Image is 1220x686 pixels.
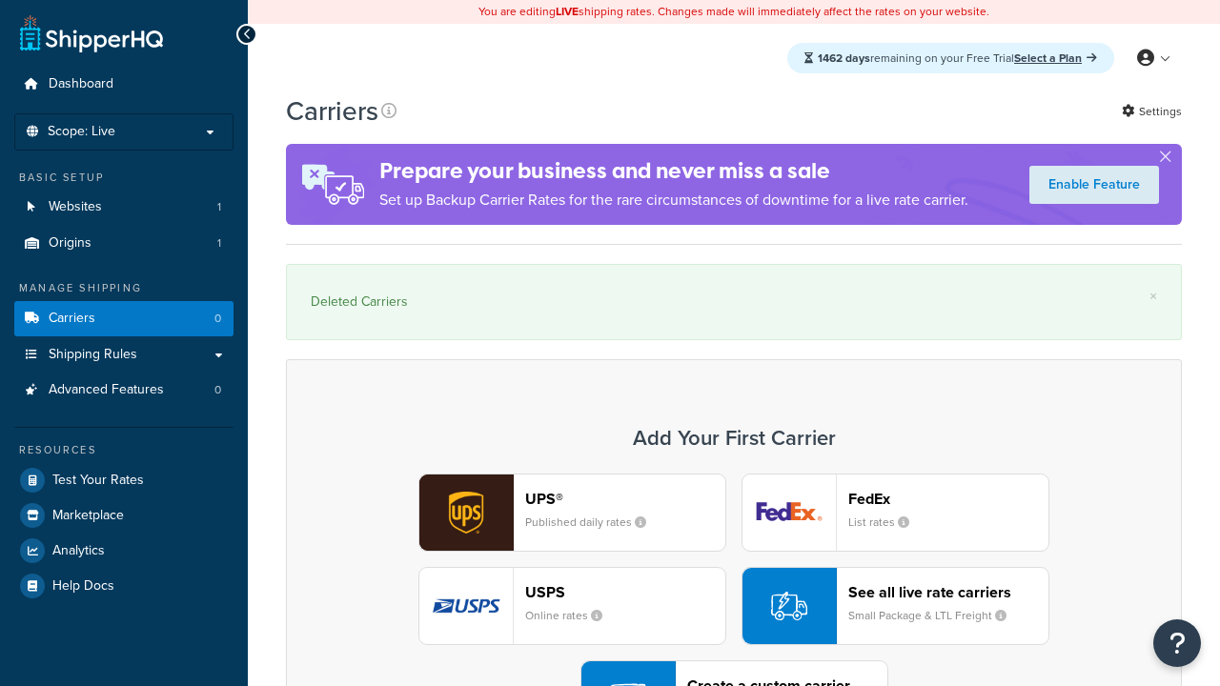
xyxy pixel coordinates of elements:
[214,382,221,398] span: 0
[14,301,234,336] li: Carriers
[14,67,234,102] a: Dashboard
[311,289,1157,315] div: Deleted Carriers
[1122,98,1182,125] a: Settings
[556,3,579,20] b: LIVE
[787,43,1114,73] div: remaining on your Free Trial
[286,144,379,225] img: ad-rules-rateshop-fe6ec290ccb7230408bd80ed9643f0289d75e0ffd9eb532fc0e269fcd187b520.png
[14,373,234,408] a: Advanced Features 0
[1149,289,1157,304] a: ×
[14,226,234,261] li: Origins
[49,311,95,327] span: Carriers
[418,567,726,645] button: usps logoUSPSOnline rates
[14,170,234,186] div: Basic Setup
[14,190,234,225] li: Websites
[771,588,807,624] img: icon-carrier-liverate-becf4550.svg
[214,311,221,327] span: 0
[49,235,91,252] span: Origins
[14,226,234,261] a: Origins 1
[14,301,234,336] a: Carriers 0
[14,337,234,373] a: Shipping Rules
[742,474,1049,552] button: fedEx logoFedExList rates
[525,607,618,624] small: Online rates
[419,474,513,551] img: ups logo
[379,155,968,187] h4: Prepare your business and never miss a sale
[742,474,836,551] img: fedEx logo
[48,124,115,140] span: Scope: Live
[49,76,113,92] span: Dashboard
[1014,50,1097,67] a: Select a Plan
[52,473,144,489] span: Test Your Rates
[20,14,163,52] a: ShipperHQ Home
[418,474,726,552] button: ups logoUPS®Published daily rates
[1153,619,1201,667] button: Open Resource Center
[286,92,378,130] h1: Carriers
[14,442,234,458] div: Resources
[848,514,925,531] small: List rates
[306,427,1162,450] h3: Add Your First Carrier
[525,583,725,601] header: USPS
[14,569,234,603] a: Help Docs
[52,543,105,559] span: Analytics
[217,235,221,252] span: 1
[818,50,870,67] strong: 1462 days
[848,490,1048,508] header: FedEx
[742,567,1049,645] button: See all live rate carriersSmall Package & LTL Freight
[49,347,137,363] span: Shipping Rules
[1029,166,1159,204] a: Enable Feature
[49,382,164,398] span: Advanced Features
[14,373,234,408] li: Advanced Features
[848,583,1048,601] header: See all live rate carriers
[14,190,234,225] a: Websites 1
[14,534,234,568] a: Analytics
[49,199,102,215] span: Websites
[14,280,234,296] div: Manage Shipping
[525,490,725,508] header: UPS®
[52,508,124,524] span: Marketplace
[14,463,234,497] a: Test Your Rates
[217,199,221,215] span: 1
[848,607,1022,624] small: Small Package & LTL Freight
[14,498,234,533] a: Marketplace
[419,568,513,644] img: usps logo
[379,187,968,213] p: Set up Backup Carrier Rates for the rare circumstances of downtime for a live rate carrier.
[52,578,114,595] span: Help Docs
[525,514,661,531] small: Published daily rates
